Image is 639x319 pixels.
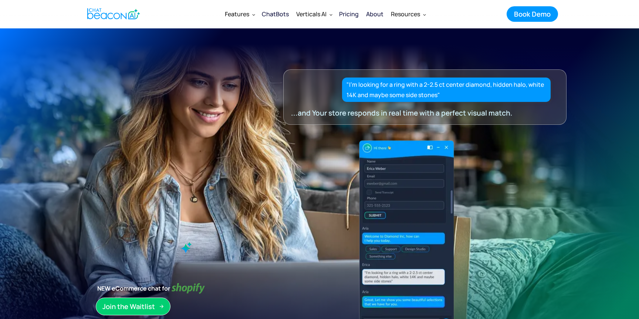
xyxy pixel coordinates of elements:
[362,4,387,24] a: About
[391,9,420,19] div: Resources
[81,5,144,23] a: home
[335,4,362,24] a: Pricing
[102,302,155,311] div: Join the Waitlist
[96,283,172,294] strong: NEW eCommerce chat for
[423,13,426,16] img: Dropdown
[293,5,335,23] div: Verticals AI
[387,5,429,23] div: Resources
[346,79,547,100] div: "I’m looking for a ring with a 2-2.5 ct center diamond, hidden halo, white 14K and maybe some sid...
[221,5,258,23] div: Features
[225,9,249,19] div: Features
[296,9,327,19] div: Verticals AI
[291,108,545,118] div: ...and Your store responds in real time with a perfect visual match.
[258,4,293,24] a: ChatBots
[262,9,289,19] div: ChatBots
[339,9,359,19] div: Pricing
[159,304,164,309] img: Arrow
[514,9,551,19] div: Book Demo
[252,13,255,16] img: Dropdown
[96,298,170,315] a: Join the Waitlist
[507,6,558,22] a: Book Demo
[329,13,332,16] img: Dropdown
[366,9,383,19] div: About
